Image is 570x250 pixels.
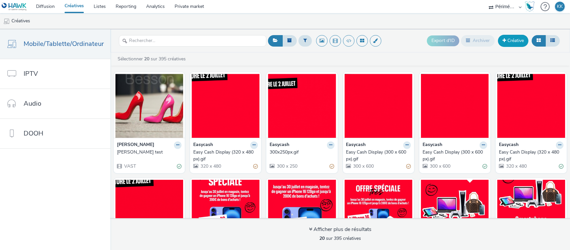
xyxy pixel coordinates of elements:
a: Easy Cash Display (320 x 480 px).gif [193,149,258,162]
img: Easy Cash Display (320 x 480 px).gif visual [192,74,259,138]
span: Mobile/Tablette/Ordinateur [24,39,104,49]
img: 300x250px.gif visual [268,74,336,138]
img: Display_300x600-ezgif.com-video-to-gif-converter.gif visual [497,180,565,244]
a: [PERSON_NAME] test [117,149,181,156]
strong: 20 [144,56,149,62]
div: Afficher plus de résultats [309,226,371,233]
div: Easy Cash Display (300 x 600 px).gif [423,149,484,162]
span: DOOH [24,129,43,138]
a: Easy Cash Display (300 x 600 px).gif [346,149,411,162]
div: Easy Cash Display (300 x 600 px).gif [346,149,408,162]
strong: Easycash [423,141,442,149]
span: Audio [24,99,41,108]
a: Créative [498,35,528,47]
div: 300x250px.gif [270,149,332,156]
span: 300 x 250 [276,163,297,169]
span: 320 x 480 [505,163,527,169]
strong: 20 [319,235,325,241]
img: Easy Cash Display (300 x 600 px).gif visual [421,74,489,138]
strong: Easycash [499,141,519,149]
button: Grille [532,35,546,46]
div: Valide [559,163,563,170]
strong: Easycash [270,141,289,149]
img: Easy Cash Display (320 x 480 px).gif visual [497,74,565,138]
strong: [PERSON_NAME] [117,141,154,149]
img: Easy_Cash_Display320x480.gif visual [115,180,183,244]
span: VAST [123,163,136,169]
div: KK [557,2,563,11]
strong: Easycash [346,141,366,149]
div: Partiellement valide [330,163,334,170]
button: Archiver [461,35,495,46]
span: 300 x 600 [429,163,450,169]
a: Easy Cash Display (300 x 600 px).gif [423,149,487,162]
div: Partiellement valide [406,163,411,170]
div: Valide [177,163,181,170]
a: Sélectionner sur 395 créatives [117,56,188,62]
div: [PERSON_NAME] test [117,149,179,156]
span: 300 x 600 [353,163,374,169]
div: Easy Cash Display (320 x 480 px).gif [193,149,255,162]
button: Liste [545,35,560,46]
span: IPTV [24,69,38,78]
img: Easy Cash Display (300 x 600 px).gif visual [345,74,412,138]
input: Rechercher... [119,35,266,47]
span: sur 395 créatives [319,235,361,241]
img: mobile [3,18,10,25]
button: Export d'ID [427,35,459,46]
div: Easy Cash Display (320 x 480 px).gif [499,149,561,162]
div: Valide [483,163,487,170]
div: Partiellement valide [253,163,258,170]
img: besson test visual [115,74,183,138]
span: 320 x 480 [200,163,221,169]
img: undefined Logo [2,3,27,11]
img: 300x600.gif visual [268,180,336,244]
img: 300x250.gif visual [345,180,412,244]
a: Easy Cash Display (320 x 480 px).gif [499,149,563,162]
a: 300x250px.gif [270,149,334,156]
img: 320x480.gif visual [192,180,259,244]
strong: Easycash [193,141,213,149]
img: Hawk Academy [525,1,535,12]
a: Hawk Academy [525,1,537,12]
img: Display_320x480-ezgif.com-video-to-gif-converter.gif visual [421,180,489,244]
